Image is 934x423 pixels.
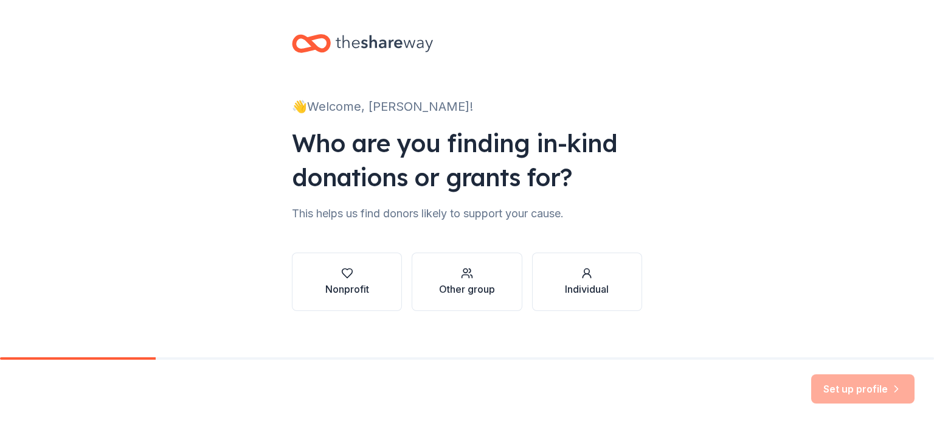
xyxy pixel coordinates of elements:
button: Individual [532,253,642,311]
div: 👋 Welcome, [PERSON_NAME]! [292,97,642,116]
div: Other group [439,282,495,296]
button: Other group [412,253,522,311]
div: Nonprofit [325,282,369,296]
div: Who are you finding in-kind donations or grants for? [292,126,642,194]
div: This helps us find donors likely to support your cause. [292,204,642,223]
button: Nonprofit [292,253,402,311]
div: Individual [565,282,609,296]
